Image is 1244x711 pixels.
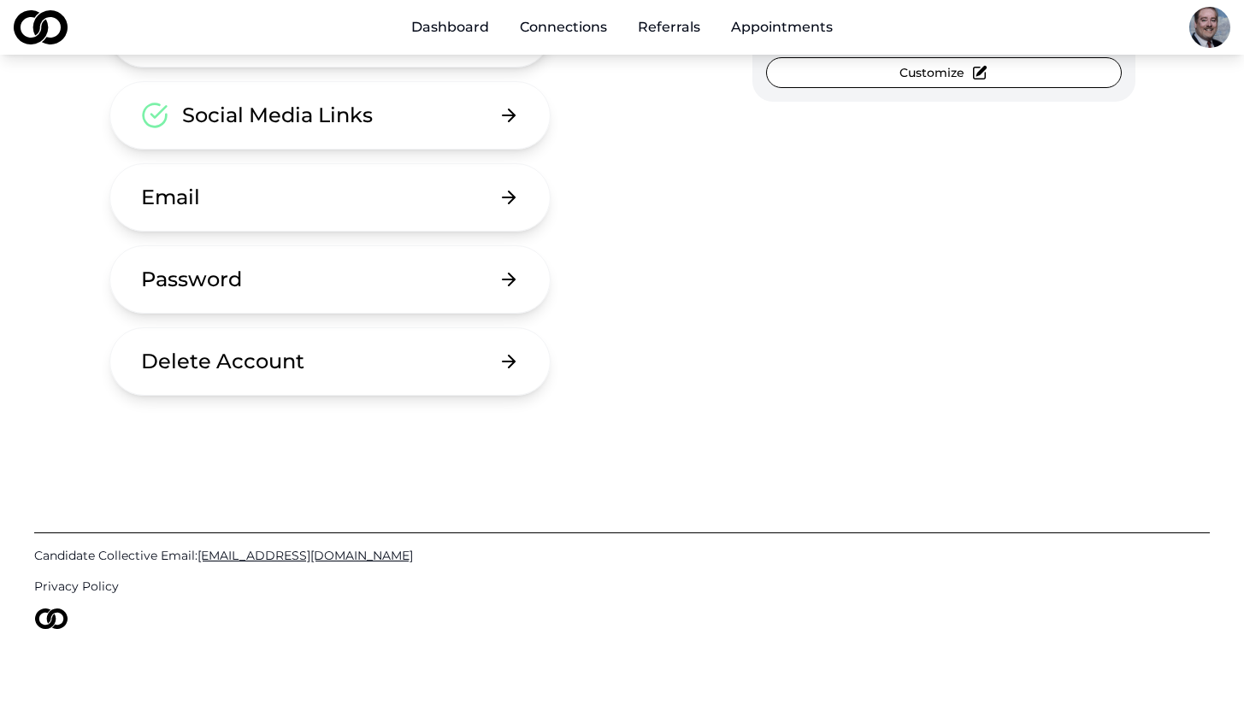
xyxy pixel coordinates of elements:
span: [EMAIL_ADDRESS][DOMAIN_NAME] [198,548,413,563]
button: Email [109,163,551,232]
a: Referrals [624,10,714,44]
img: logo [34,608,68,629]
button: Delete Account [109,327,551,396]
img: 96ba5119-89f2-4365-82e5-b96b711a7174-MeGray2-profile_picture.png [1189,7,1230,48]
div: Delete Account [141,348,304,375]
nav: Main [398,10,846,44]
button: Customize [766,57,1122,88]
button: Social Media Links [109,81,551,150]
div: Password [141,266,242,293]
img: logo [14,10,68,44]
div: Email [141,184,200,211]
a: Appointments [717,10,846,44]
button: Password [109,245,551,314]
a: Candidate Collective Email:[EMAIL_ADDRESS][DOMAIN_NAME] [34,547,1210,564]
a: Privacy Policy [34,578,1210,595]
div: Social Media Links [182,102,373,129]
a: Connections [506,10,621,44]
a: Dashboard [398,10,503,44]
